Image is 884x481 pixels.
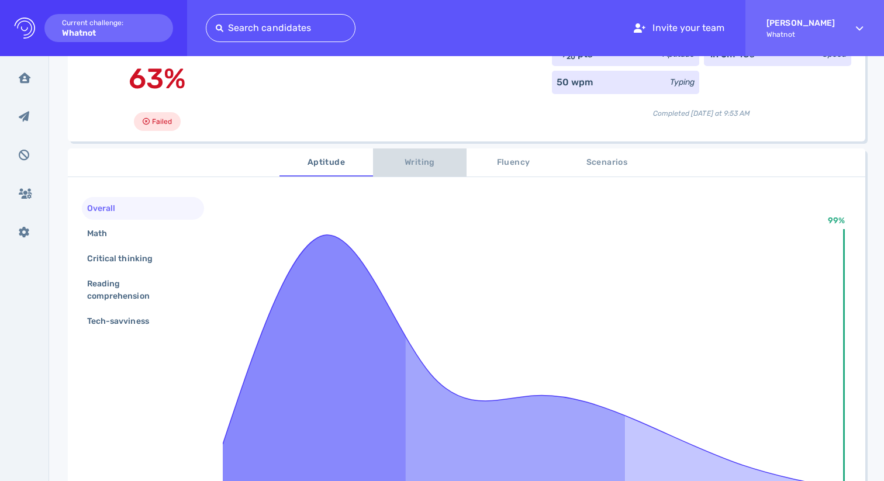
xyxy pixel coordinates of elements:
div: Reading comprehension [85,275,192,304]
div: 50 wpm [557,75,593,89]
div: Critical thinking [85,250,167,267]
span: Aptitude [286,155,366,170]
div: Tech-savviness [85,313,163,330]
span: Fluency [474,155,553,170]
div: Completed [DATE] at 9:53 AM [552,99,851,119]
sub: 20 [567,53,575,61]
span: Whatnot [766,30,835,39]
text: 99% [828,216,845,226]
span: Writing [380,155,460,170]
div: Math [85,225,121,242]
div: Overall [85,200,129,217]
div: Typing [670,76,695,88]
strong: [PERSON_NAME] [766,18,835,28]
span: Failed [152,115,172,129]
span: Scenarios [567,155,647,170]
span: 63% [129,62,186,95]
